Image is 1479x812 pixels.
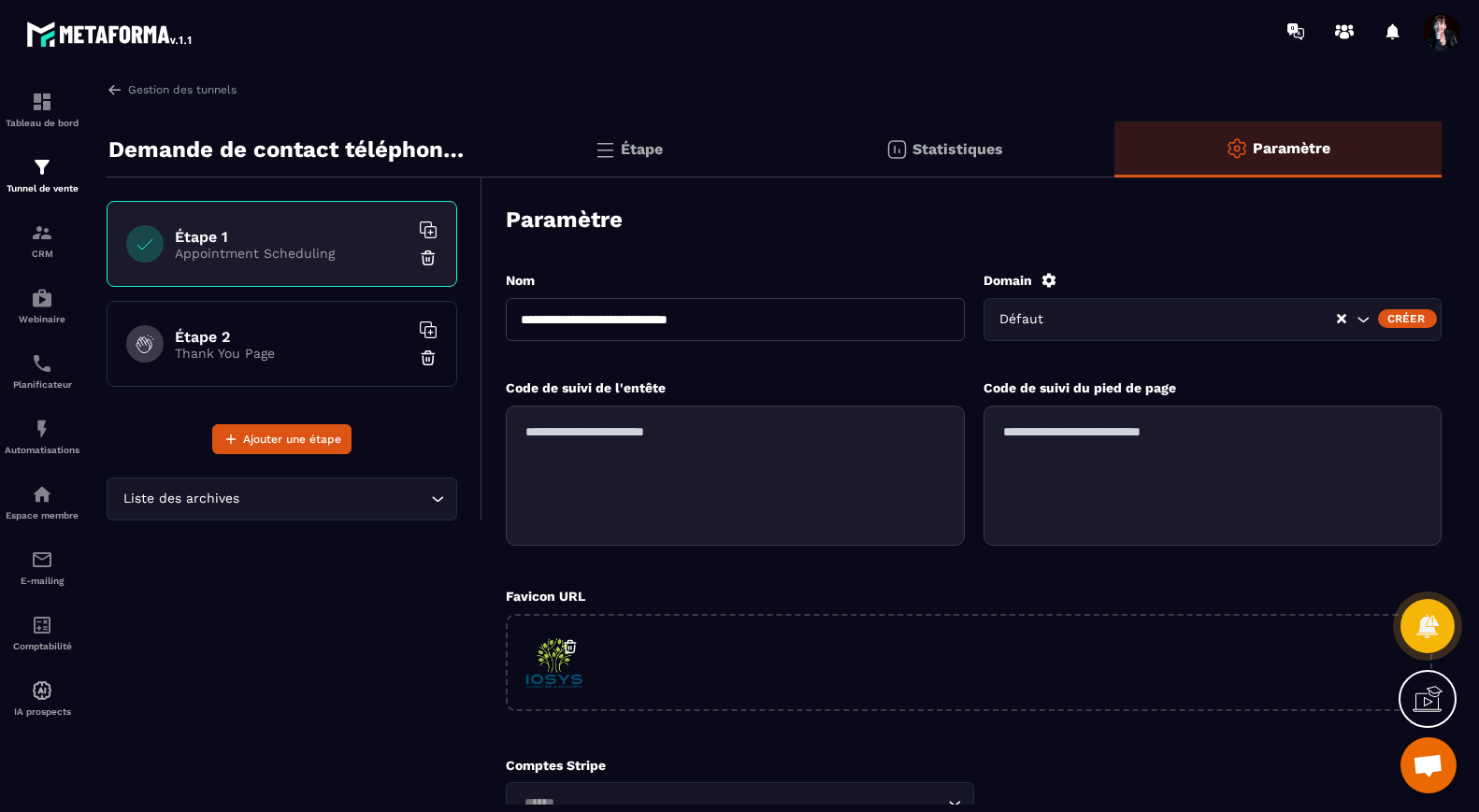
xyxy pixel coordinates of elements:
[996,309,1061,330] span: Défaut
[885,138,908,161] img: stats.20deebd0.svg
[5,338,79,404] a: schedulerschedulerPlanificateur
[5,249,79,259] p: CRM
[1337,312,1346,326] button: Clear Selected
[5,273,79,338] a: automationsautomationsWebinaire
[31,614,53,636] img: accountant
[212,424,352,454] button: Ajouter une étape
[506,380,666,395] label: Code de suivi de l'entête
[26,17,194,50] img: logo
[5,600,79,665] a: accountantaccountantComptabilité
[31,91,53,113] img: formation
[31,418,53,440] img: automations
[984,380,1176,395] label: Code de suivi du pied de page
[5,706,79,717] p: IA prospects
[621,140,663,158] p: Étape
[175,328,409,346] h6: Étape 2
[31,156,53,178] img: formation
[419,349,438,367] img: trash
[506,273,535,288] label: Nom
[5,534,79,600] a: emailemailE-mailing
[5,404,79,469] a: automationsautomationsAutomatisations
[506,207,623,233] h3: Paramètre
[107,81,237,98] a: Gestion des tunnels
[5,314,79,324] p: Webinaire
[5,445,79,455] p: Automatisations
[5,510,79,520] p: Espace membre
[984,273,1032,288] label: Domain
[107,477,457,520] div: Search for option
[31,548,53,571] img: email
[5,576,79,586] p: E-mailing
[506,758,974,773] p: Comptes Stripe
[31,679,53,702] img: automations
[107,81,123,98] img: arrow
[243,489,426,509] input: Search for option
[175,346,409,361] p: Thank You Page
[506,589,585,604] label: Favicon URL
[1061,309,1336,330] input: Search for option
[5,183,79,193] p: Tunnel de vente
[1226,137,1248,160] img: setting-o.ffaa8168.svg
[31,287,53,309] img: automations
[5,77,79,142] a: formationformationTableau de bord
[984,298,1443,341] div: Search for option
[5,207,79,273] a: formationformationCRM
[5,379,79,390] p: Planificateur
[419,249,438,267] img: trash
[1253,139,1330,157] p: Paramètre
[119,489,243,509] span: Liste des archives
[594,138,616,161] img: bars.0d591741.svg
[5,142,79,207] a: formationformationTunnel de vente
[108,131,468,168] p: Demande de contact téléphonique
[5,469,79,534] a: automationsautomationsEspace membre
[1378,309,1437,328] div: Créer
[243,430,341,449] span: Ajouter une étape
[31,221,53,244] img: formation
[912,140,1003,158] p: Statistiques
[175,228,409,246] h6: Étape 1
[175,246,409,261] p: Appointment Scheduling
[31,483,53,506] img: automations
[5,641,79,651] p: Comptabilité
[31,352,53,375] img: scheduler
[5,118,79,128] p: Tableau de bord
[1400,737,1457,793] a: Ouvrir le chat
